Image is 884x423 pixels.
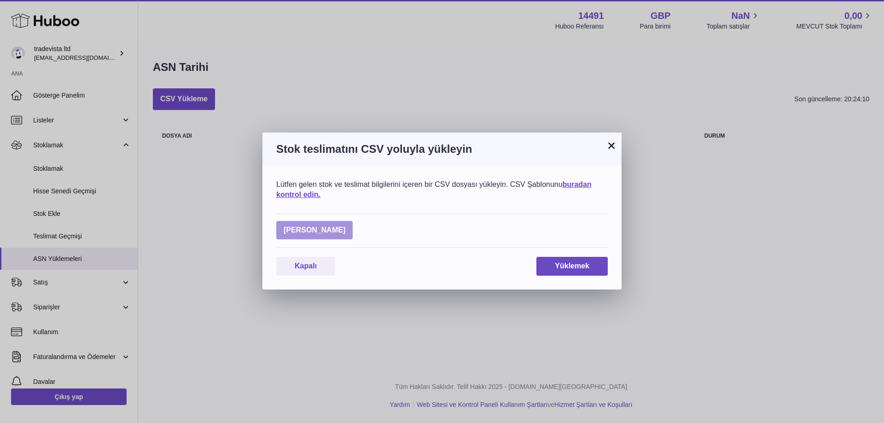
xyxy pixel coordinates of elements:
[555,262,589,270] font: Yüklemek
[607,137,616,154] font: ×
[276,257,335,276] button: Kapalı
[276,143,472,155] font: Stok teslimatını CSV yoluyla yükleyin
[536,257,608,276] button: Yüklemek
[606,140,617,151] button: ×
[276,180,592,198] a: buradan kontrol edin.
[295,262,317,270] font: Kapalı
[276,180,563,188] font: Lütfen gelen stok ve teslimat bilgilerini içeren bir CSV dosyası yükleyin. CSV Şablonunu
